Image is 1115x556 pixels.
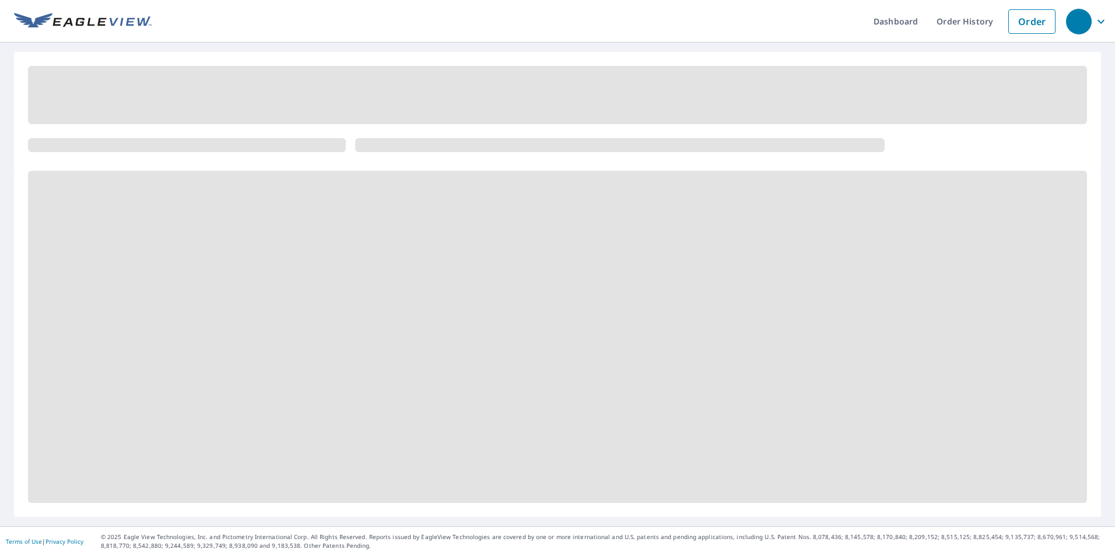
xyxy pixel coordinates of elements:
p: © 2025 Eagle View Technologies, Inc. and Pictometry International Corp. All Rights Reserved. Repo... [101,533,1109,550]
p: | [6,538,83,545]
a: Terms of Use [6,537,42,546]
a: Order [1008,9,1056,34]
img: EV Logo [14,13,152,30]
a: Privacy Policy [45,537,83,546]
